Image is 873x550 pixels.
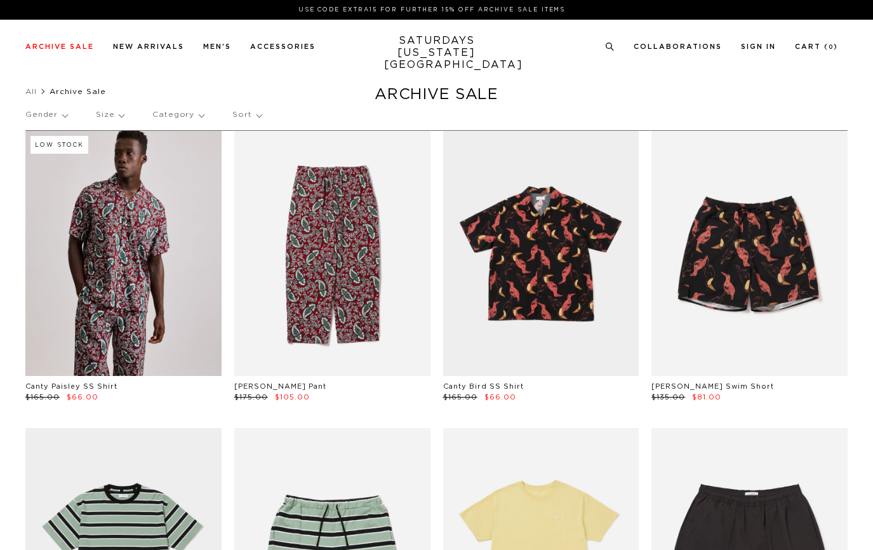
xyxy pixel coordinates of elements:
[67,394,98,401] span: $66.00
[384,35,489,71] a: SATURDAYS[US_STATE][GEOGRAPHIC_DATA]
[25,100,67,130] p: Gender
[25,383,117,390] a: Canty Paisley SS Shirt
[484,394,516,401] span: $66.00
[829,44,834,50] small: 0
[634,43,722,50] a: Collaborations
[234,383,326,390] a: [PERSON_NAME] Pant
[651,383,774,390] a: [PERSON_NAME] Swim Short
[443,383,524,390] a: Canty Bird SS Shirt
[203,43,231,50] a: Men's
[232,100,261,130] p: Sort
[275,394,310,401] span: $105.00
[50,88,106,95] span: Archive Sale
[152,100,204,130] p: Category
[96,100,124,130] p: Size
[25,43,94,50] a: Archive Sale
[30,5,833,15] p: Use Code EXTRA15 for Further 15% Off Archive Sale Items
[443,394,477,401] span: $165.00
[795,43,838,50] a: Cart (0)
[113,43,184,50] a: New Arrivals
[741,43,776,50] a: Sign In
[692,394,721,401] span: $81.00
[25,394,60,401] span: $165.00
[651,394,685,401] span: $135.00
[234,394,268,401] span: $175.00
[25,88,37,95] a: All
[30,136,88,154] div: Low Stock
[250,43,316,50] a: Accessories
